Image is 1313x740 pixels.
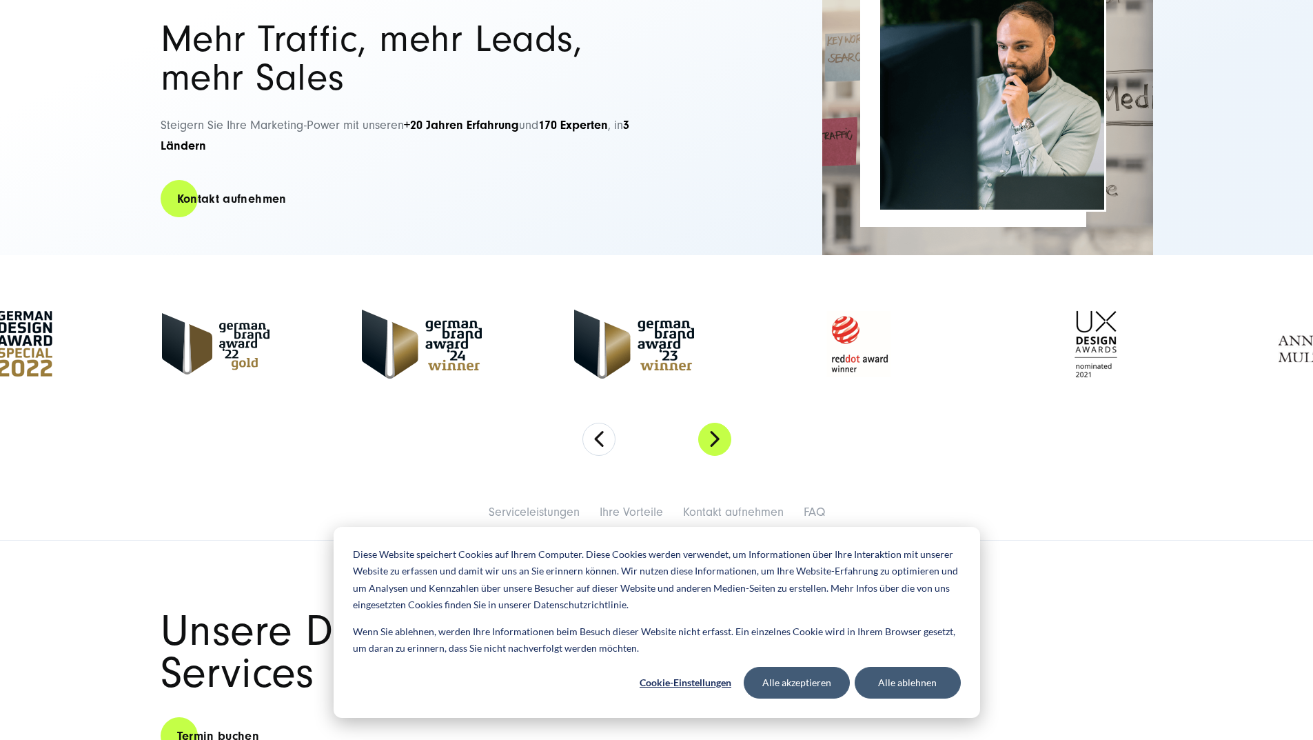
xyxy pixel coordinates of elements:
[334,527,980,718] div: Cookie banner
[683,505,784,519] a: Kontakt aufnehmen
[404,118,519,132] strong: +20 Jahren Erfahrung
[538,118,608,132] strong: 170 Experten
[855,667,961,699] button: Alle ablehnen
[786,303,931,386] img: Reddot Award Winner - Full Service Digitalagentur SUNZINET
[633,667,739,699] button: Cookie-Einstellungen
[1024,303,1168,386] img: UX Design Award 2021 Nomination - Full Service Digitalagentur SUNZINET
[804,505,825,519] a: FAQ
[161,179,303,219] a: Kontakt aufnehmen
[161,606,631,698] span: Unsere Digital Marketing Services
[353,546,961,614] p: Diese Website speichert Cookies auf Ihrem Computer. Diese Cookies werden verwendet, um Informatio...
[582,423,615,456] button: Previous
[353,623,961,657] p: Wenn Sie ablehnen, werden Ihre Informationen beim Besuch dieser Website nicht erfasst. Ein einzel...
[161,118,629,154] span: Steigern Sie Ihre Marketing-Power mit unseren und , in
[489,505,580,519] a: Serviceleistungen
[362,310,482,379] img: German-Brand-Award - Full Service digital agentur SUNZINET
[574,310,694,379] img: German Brand Award 2023 Winner - Full Service digital agentur SUNZINET
[162,313,269,374] img: German Brand Award 2022 Gold Winner - Full Service Digitalagentur SUNZINET
[744,667,850,699] button: Alle akzeptieren
[600,505,663,519] a: Ihre Vorteile
[698,423,731,456] button: Next
[161,20,643,97] h2: Mehr Traffic, mehr Leads, mehr Sales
